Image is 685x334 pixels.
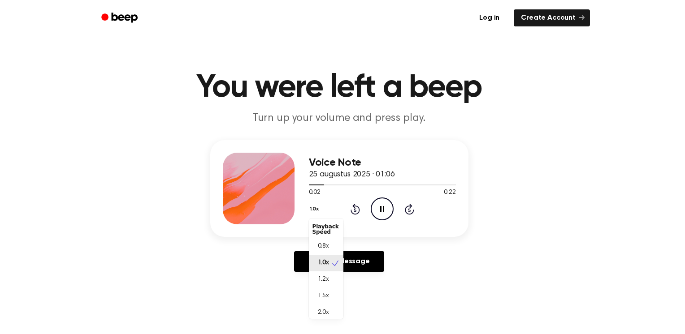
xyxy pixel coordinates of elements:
[309,218,343,319] div: 1.0x
[318,258,329,268] span: 1.0x
[318,275,329,284] span: 1.2x
[318,291,329,301] span: 1.5x
[318,242,329,251] span: 0.8x
[309,220,343,238] div: Playback Speed
[309,201,322,217] button: 1.0x
[318,308,329,317] span: 2.0x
